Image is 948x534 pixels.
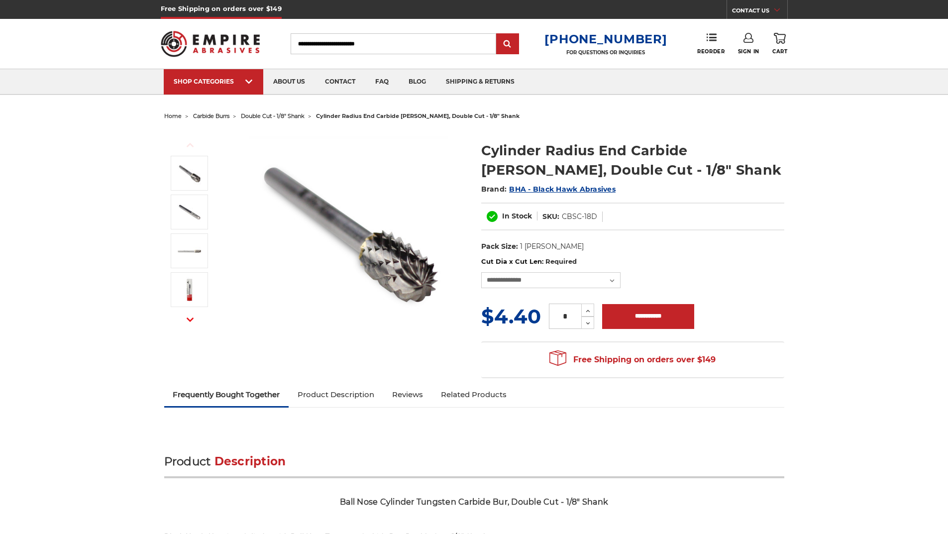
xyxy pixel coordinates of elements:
span: Sign In [738,48,759,55]
a: Product Description [289,384,383,406]
a: contact [315,69,365,95]
p: FOR QUESTIONS OR INQUIRIES [544,49,667,56]
span: Ball Nose Cylinder Tungsten Carbide Bur, Double Cut - 1/8" Shank [340,497,608,507]
span: In Stock [502,212,532,220]
dd: 1 [PERSON_NAME] [520,241,584,252]
dt: SKU: [542,212,559,222]
dd: CBSC-18D [562,212,597,222]
a: shipping & returns [436,69,525,95]
a: double cut - 1/8" shank [241,112,305,119]
div: SHOP CATEGORIES [174,78,253,85]
img: CBSC-42D cylinder radius end cut shape carbide burr 1/8" shank [177,200,202,224]
a: Reorder [697,33,725,54]
span: Cart [772,48,787,55]
img: CBSC-51D cylinder radius end cut shape carbide burr 1/8" shank [177,161,202,186]
a: Cart [772,33,787,55]
button: Previous [178,134,202,156]
a: Frequently Bought Together [164,384,289,406]
a: home [164,112,182,119]
a: about us [263,69,315,95]
img: Empire Abrasives [161,24,260,63]
a: [PHONE_NUMBER] [544,32,667,46]
span: Description [214,454,286,468]
input: Submit [498,34,518,54]
img: CBSC-51D cylinder radius end cut shape carbide burr 1/8" shank [249,130,448,329]
a: Reviews [383,384,432,406]
a: CONTACT US [732,5,787,19]
a: BHA - Black Hawk Abrasives [509,185,616,194]
span: Product [164,454,211,468]
span: Reorder [697,48,725,55]
span: $4.40 [481,304,541,328]
img: 1/8" cylinder radius end cut double cut carbide bur [177,277,202,302]
dt: Pack Size: [481,241,518,252]
a: faq [365,69,399,95]
span: Brand: [481,185,507,194]
h1: Cylinder Radius End Carbide [PERSON_NAME], Double Cut - 1/8" Shank [481,141,784,180]
span: Free Shipping on orders over $149 [549,350,716,370]
a: Related Products [432,384,516,406]
a: carbide burrs [193,112,229,119]
span: cylinder radius end carbide [PERSON_NAME], double cut - 1/8" shank [316,112,520,119]
button: Next [178,309,202,330]
img: Cylindrical radius end cut double cut carbide burr - 1/8 inch shank [177,238,202,263]
a: blog [399,69,436,95]
label: Cut Dia x Cut Len: [481,257,784,267]
small: Required [545,257,577,265]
